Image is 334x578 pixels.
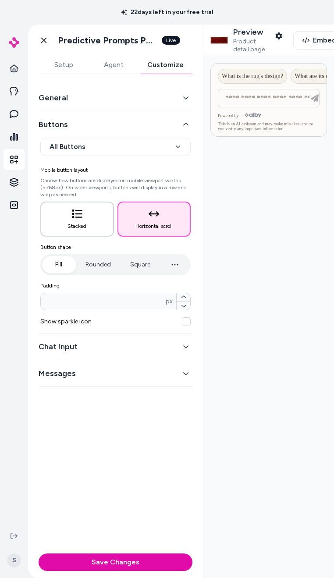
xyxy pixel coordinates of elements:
[58,35,156,46] h1: Predictive Prompts PDP
[39,340,192,353] button: Chat Input
[210,32,228,49] img: Paseo Road by HiEnd Accents 3-Star Scroll Motif Rug, 24"x60"
[39,367,192,379] button: Messages
[77,256,120,273] button: Rounded
[40,244,191,251] span: Button shape
[39,56,89,74] button: Setup
[117,202,191,237] button: Horizontal scroll
[121,256,159,273] button: Square
[135,223,173,230] span: Horizontal scroll
[116,8,218,17] p: 22 days left in your free trial
[40,282,191,289] label: Padding
[5,546,23,574] button: S
[40,317,191,326] span: Show sparkle icon
[7,553,21,567] span: S
[40,177,191,198] p: Choose how buttons are displayed on mobile viewport widths (<768px). On wider viewports, buttons ...
[39,118,192,131] button: Buttons
[233,27,266,37] p: Preview
[40,202,114,237] button: Stacked
[162,36,180,45] div: Live
[39,553,192,571] button: Save Changes
[40,138,191,156] button: All Buttons
[68,223,86,230] span: Stacked
[89,56,139,74] button: Agent
[139,56,192,74] button: Customize
[42,256,75,273] button: Pill
[166,297,173,306] span: px
[40,167,191,174] span: Mobile button layout
[233,38,266,53] span: Product detail page
[39,138,192,326] div: Buttons
[39,92,192,104] button: General
[9,37,19,48] img: alby Logo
